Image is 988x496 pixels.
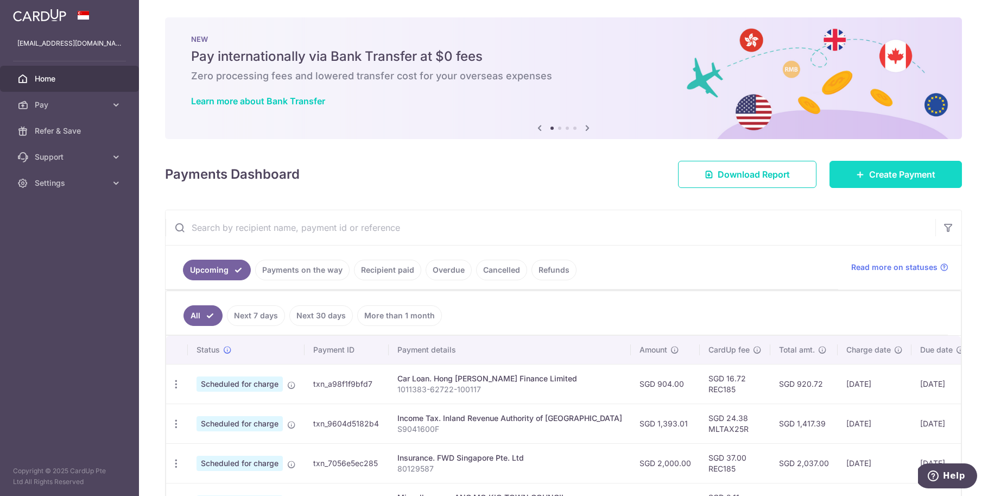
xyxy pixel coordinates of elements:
[197,376,283,392] span: Scheduled for charge
[639,344,667,355] span: Amount
[165,17,962,139] img: Bank transfer banner
[631,404,700,443] td: SGD 1,393.01
[397,384,622,395] p: 1011383-62722-100117
[166,210,935,245] input: Search by recipient name, payment id or reference
[197,344,220,355] span: Status
[838,364,911,404] td: [DATE]
[227,305,285,326] a: Next 7 days
[305,443,389,483] td: txn_7056e5ec285
[354,260,421,280] a: Recipient paid
[35,125,106,136] span: Refer & Save
[911,443,973,483] td: [DATE]
[918,463,977,491] iframe: Opens a widget where you can find more information
[911,364,973,404] td: [DATE]
[191,70,936,83] h6: Zero processing fees and lowered transfer cost for your overseas expenses
[631,364,700,404] td: SGD 904.00
[829,161,962,188] a: Create Payment
[851,262,948,273] a: Read more on statuses
[183,260,251,280] a: Upcoming
[700,404,770,443] td: SGD 24.38 MLTAX25R
[911,404,973,443] td: [DATE]
[851,262,938,273] span: Read more on statuses
[631,443,700,483] td: SGD 2,000.00
[426,260,472,280] a: Overdue
[17,38,122,49] p: [EMAIL_ADDRESS][DOMAIN_NAME]
[191,48,936,65] h5: Pay internationally via Bank Transfer at $0 fees
[838,404,911,443] td: [DATE]
[920,344,953,355] span: Due date
[183,305,223,326] a: All
[397,453,622,463] div: Insurance. FWD Singapore Pte. Ltd
[305,404,389,443] td: txn_9604d5182b4
[770,404,838,443] td: SGD 1,417.39
[35,152,106,162] span: Support
[13,9,66,22] img: CardUp
[869,168,935,181] span: Create Payment
[191,35,936,43] p: NEW
[846,344,891,355] span: Charge date
[305,364,389,404] td: txn_a98f1f9bfd7
[35,99,106,110] span: Pay
[476,260,527,280] a: Cancelled
[700,443,770,483] td: SGD 37.00 REC185
[531,260,577,280] a: Refunds
[397,413,622,424] div: Income Tax. Inland Revenue Authority of [GEOGRAPHIC_DATA]
[305,336,389,364] th: Payment ID
[35,73,106,84] span: Home
[197,416,283,431] span: Scheduled for charge
[255,260,350,280] a: Payments on the way
[165,165,300,184] h4: Payments Dashboard
[779,344,815,355] span: Total amt.
[770,443,838,483] td: SGD 2,037.00
[191,96,325,106] a: Learn more about Bank Transfer
[389,336,631,364] th: Payment details
[678,161,816,188] a: Download Report
[357,305,442,326] a: More than 1 month
[35,178,106,189] span: Settings
[397,463,622,474] p: 80129587
[397,424,622,435] p: S9041600F
[708,344,750,355] span: CardUp fee
[197,456,283,471] span: Scheduled for charge
[397,373,622,384] div: Car Loan. Hong [PERSON_NAME] Finance Limited
[289,305,353,326] a: Next 30 days
[770,364,838,404] td: SGD 920.72
[700,364,770,404] td: SGD 16.72 REC185
[718,168,790,181] span: Download Report
[838,443,911,483] td: [DATE]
